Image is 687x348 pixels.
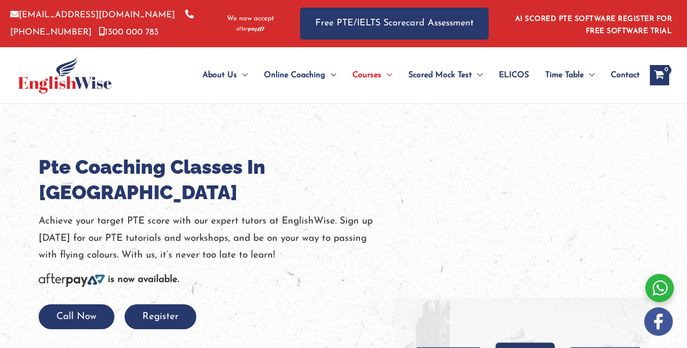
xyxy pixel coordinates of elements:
[125,312,196,322] a: Register
[264,57,325,93] span: Online Coaching
[108,275,179,284] b: is now available.
[39,304,114,329] button: Call Now
[491,57,537,93] a: ELICOS
[408,57,472,93] span: Scored Mock Test
[603,57,640,93] a: Contact
[125,304,196,329] button: Register
[39,213,395,264] p: Achieve your target PTE score with our expert tutors at EnglishWise. Sign up [DATE] for our PTE t...
[178,57,640,93] nav: Site Navigation: Main Menu
[39,154,395,205] h1: Pte Coaching Classes In [GEOGRAPHIC_DATA]
[237,57,248,93] span: Menu Toggle
[18,57,112,93] img: cropped-ew-logo
[227,14,274,24] span: We now accept
[381,57,392,93] span: Menu Toggle
[545,57,584,93] span: Time Table
[584,57,594,93] span: Menu Toggle
[256,57,344,93] a: Online CoachingMenu Toggle
[236,26,264,32] img: Afterpay-Logo
[352,57,381,93] span: Courses
[650,65,669,85] a: View Shopping Cart, empty
[194,57,256,93] a: About UsMenu Toggle
[344,57,400,93] a: CoursesMenu Toggle
[39,273,105,287] img: Afterpay-Logo
[99,28,159,37] a: 1300 000 783
[325,57,336,93] span: Menu Toggle
[611,57,640,93] span: Contact
[10,11,175,19] a: [EMAIL_ADDRESS][DOMAIN_NAME]
[472,57,483,93] span: Menu Toggle
[644,307,673,336] img: white-facebook.png
[537,57,603,93] a: Time TableMenu Toggle
[515,15,672,35] a: AI SCORED PTE SOFTWARE REGISTER FOR FREE SOFTWARE TRIAL
[509,7,677,40] aside: Header Widget 1
[499,57,529,93] span: ELICOS
[39,312,114,322] a: Call Now
[202,57,237,93] span: About Us
[10,11,194,36] a: [PHONE_NUMBER]
[300,8,489,40] a: Free PTE/IELTS Scorecard Assessment
[400,57,491,93] a: Scored Mock TestMenu Toggle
